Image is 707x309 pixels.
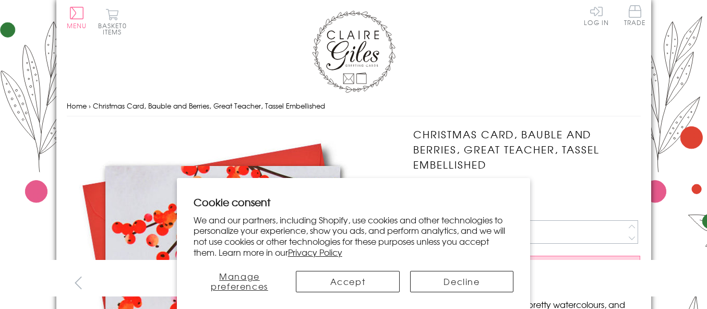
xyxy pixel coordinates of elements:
a: Log In [584,5,609,26]
span: Menu [67,21,87,30]
p: We and our partners, including Shopify, use cookies and other technologies to personalize your ex... [194,215,514,258]
button: Manage preferences [194,271,285,292]
button: prev [67,271,90,294]
span: Manage preferences [211,270,268,292]
button: Menu [67,7,87,29]
h1: Christmas Card, Bauble and Berries, Great Teacher, Tassel Embellished [413,127,640,172]
button: Decline [410,271,514,292]
button: Accept [296,271,400,292]
button: Basket0 items [98,8,127,35]
h2: Cookie consent [194,195,514,209]
span: Christmas Card, Bauble and Berries, Great Teacher, Tassel Embellished [93,101,325,111]
nav: breadcrumbs [67,96,641,117]
a: Home [67,101,87,111]
a: Trade [624,5,646,28]
span: Trade [624,5,646,26]
span: 0 items [103,21,127,37]
span: › [89,101,91,111]
a: Privacy Policy [288,246,342,258]
img: Claire Giles Greetings Cards [312,10,396,93]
